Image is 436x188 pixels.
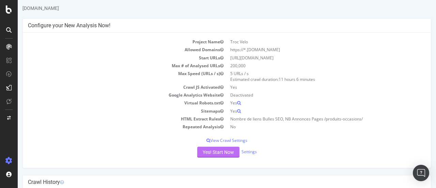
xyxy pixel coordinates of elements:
span: 11 hours 6 minutes [261,76,297,82]
td: Yes [209,99,408,107]
a: Settings [224,149,239,155]
button: Yes! Start Now [180,147,222,158]
td: 5 URLs / s Estimated crawl duration: [209,70,408,83]
td: Troc Velo [209,38,408,46]
td: Deactivated [209,91,408,99]
h4: Crawl History [10,179,408,186]
td: Nombre de liens Bulles SEO, NB Annonces Pages /produits-occasions/ [209,115,408,123]
td: 200,000 [209,62,408,70]
td: Max # of Analysed URLs [10,62,209,70]
td: Repeated Analysis [10,123,209,131]
td: https://*.[DOMAIN_NAME] [209,46,408,54]
td: Max Speed (URLs / s) [10,70,209,83]
div: Open Intercom Messenger [413,165,429,181]
td: Yes [209,107,408,115]
td: Project Name [10,38,209,46]
h4: Configure your New Analysis Now! [10,22,408,29]
td: Crawl JS Activated [10,83,209,91]
td: Google Analytics Website [10,91,209,99]
td: Virtual Robots.txt [10,99,209,107]
td: Start URLs [10,54,209,62]
td: No [209,123,408,131]
div: [DOMAIN_NAME] [5,5,414,12]
td: [URL][DOMAIN_NAME] [209,54,408,62]
td: Allowed Domains [10,46,209,54]
td: Sitemaps [10,107,209,115]
p: View Crawl Settings [10,138,408,143]
td: Yes [209,83,408,91]
td: HTML Extract Rules [10,115,209,123]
